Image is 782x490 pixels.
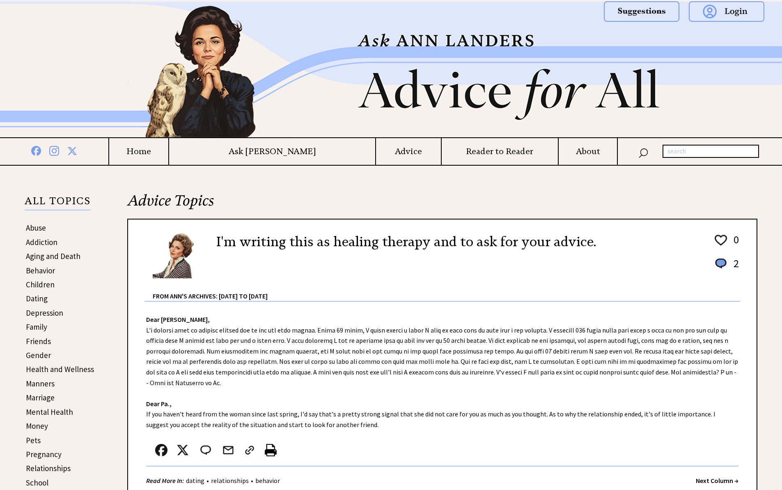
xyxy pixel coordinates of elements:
[146,476,184,485] strong: Read More In:
[169,146,375,157] a: Ask [PERSON_NAME]
[604,1,679,22] img: suggestions.png
[26,336,51,346] a: Friends
[26,322,47,332] a: Family
[26,478,48,488] a: School
[689,1,764,22] img: login.png
[26,407,73,417] a: Mental Health
[155,444,167,456] img: facebook.png
[376,146,441,157] a: Advice
[146,400,172,408] strong: Dear Pa.,
[177,444,189,456] img: x_small.png
[442,146,558,157] a: Reader to Reader
[26,449,62,459] a: Pregnancy
[109,146,168,157] a: Home
[713,257,728,270] img: message_round%201.png
[26,308,63,318] a: Depression
[199,444,213,456] img: message_round%202.png
[26,379,55,388] a: Manners
[26,223,46,233] a: Abuse
[26,266,55,275] a: Behavior
[26,350,51,360] a: Gender
[26,393,55,402] a: Marriage
[26,237,57,247] a: Addiction
[663,145,759,158] input: search
[25,196,91,210] p: ALL TOPICS
[96,2,687,137] img: header2b_v1.png
[265,444,277,456] img: printer%20icon.png
[127,191,757,219] h2: Advice Topics
[184,476,206,485] a: dating
[729,257,739,278] td: 2
[49,144,59,156] img: instagram%20blue.png
[153,279,740,301] div: From Ann's Archives: [DATE] to [DATE]
[26,294,48,303] a: Dating
[209,476,251,485] a: relationships
[26,364,94,374] a: Health and Wellness
[26,421,48,431] a: Money
[243,444,256,456] img: link_02.png
[67,145,77,156] img: x%20blue.png
[153,232,204,278] img: Ann6%20v2%20small.png
[222,444,234,456] img: mail.png
[253,476,282,485] a: behavior
[638,146,648,158] img: search_nav.png
[729,233,739,256] td: 0
[559,146,617,157] a: About
[713,233,728,247] img: heart_outline%201.png
[31,144,41,156] img: facebook%20blue.png
[26,251,80,261] a: Aging and Death
[26,463,71,473] a: Relationships
[687,2,691,137] img: right_new2.png
[26,435,41,445] a: Pets
[696,476,738,485] a: Next Column →
[146,476,282,486] div: • •
[146,315,210,324] strong: Dear [PERSON_NAME],
[216,232,596,252] h2: I'm writing this as healing therapy and to ask for your advice.
[26,280,55,289] a: Children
